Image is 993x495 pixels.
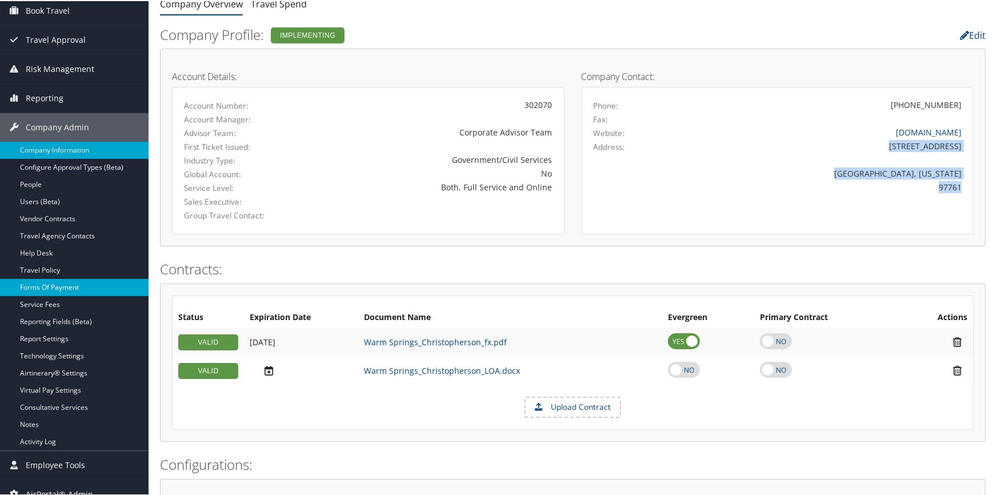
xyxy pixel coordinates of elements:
div: [GEOGRAPHIC_DATA], [US_STATE] [690,166,962,178]
label: Phone: [594,99,619,110]
div: Both, Full Service and Online [313,180,552,192]
label: Account Number: [184,99,295,110]
th: Document Name [358,306,662,327]
div: Add/Edit Date [250,336,353,346]
div: Government/Civil Services [313,153,552,165]
label: Upload Contract [526,397,620,416]
a: [DOMAIN_NAME] [896,126,962,137]
label: Address: [594,140,625,151]
a: Warm Springs_Christopherson_LOA.docx [364,364,520,375]
th: Expiration Date [244,306,358,327]
label: Sales Executive: [184,195,295,206]
a: Warm Springs_Christopherson_fx.pdf [364,336,507,346]
label: First Ticket Issued: [184,140,295,151]
div: 97761 [690,180,962,192]
span: Reporting [26,83,63,111]
th: Primary Contract [754,306,898,327]
span: Risk Management [26,54,94,82]
th: Actions [898,306,973,327]
label: Account Manager: [184,113,295,124]
div: Add/Edit Date [250,364,353,376]
label: Advisor Team: [184,126,295,138]
span: [DATE] [250,336,275,346]
h4: Account Details: [172,71,564,80]
h2: Company Profile: [160,24,704,43]
label: Service Level: [184,181,295,193]
div: [STREET_ADDRESS] [690,139,962,151]
div: Implementing [271,26,345,42]
th: Status [173,306,244,327]
i: Remove Contract [947,364,967,376]
label: Fax: [594,113,608,124]
label: Group Travel Contact: [184,209,295,220]
h2: Contracts: [160,258,986,278]
label: Website: [594,126,625,138]
div: VALID [178,333,238,349]
label: Global Account: [184,167,295,179]
h4: Company Contact: [582,71,974,80]
th: Evergreen [662,306,754,327]
div: VALID [178,362,238,378]
span: Travel Approval [26,25,86,53]
div: Corporate Advisor Team [313,125,552,137]
span: Company Admin [26,112,89,141]
a: Edit [960,28,986,41]
span: Employee Tools [26,450,85,478]
div: 302070 [313,98,552,110]
label: Industry Type: [184,154,295,165]
div: No [313,166,552,178]
div: [PHONE_NUMBER] [891,98,962,110]
i: Remove Contract [947,335,967,347]
h2: Configurations: [160,454,986,473]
